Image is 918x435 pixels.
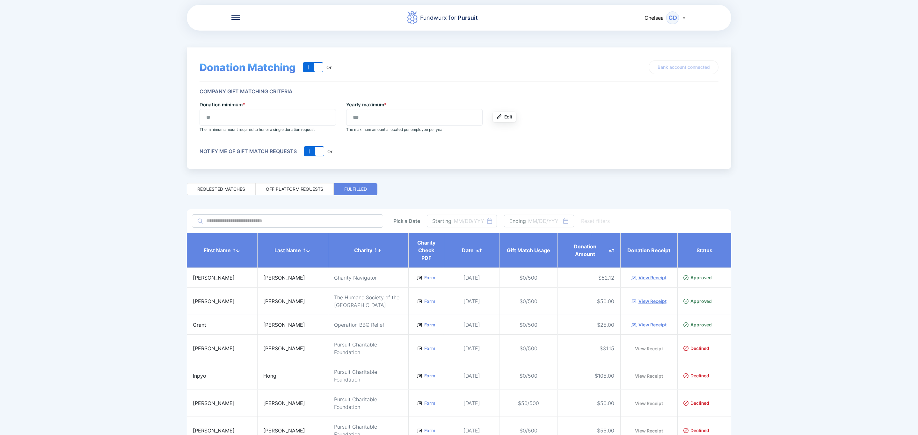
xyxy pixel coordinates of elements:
div: On [327,149,333,154]
div: Declined [683,373,725,379]
label: Donation minimum [200,102,245,108]
div: First name [193,246,251,254]
td: $0/500 [499,335,557,362]
span: [PERSON_NAME] [263,298,305,304]
span: Donation Matching [200,61,296,74]
div: Fundwurx for [420,13,478,22]
td: $50.00 [557,389,620,417]
td: [DATE] [444,389,499,417]
a: View Receipt [635,373,663,379]
label: Yearly maximum [346,102,387,108]
td: [DATE] [444,335,499,362]
td: $52.12 [557,268,620,288]
div: MM/DD/YYY [454,218,484,224]
td: $50/500 [499,389,557,417]
td: [DATE] [444,268,499,288]
span: [PERSON_NAME] [193,345,235,352]
a: View Receipt [635,346,663,351]
a: Form [424,322,435,328]
a: Form [424,275,435,281]
span: Chelsea [645,15,664,21]
div: Last name [263,246,322,254]
span: Inpyo [193,373,206,379]
td: $0/500 [499,315,557,335]
span: [PERSON_NAME] [263,275,305,281]
a: Form [424,298,435,304]
td: $31.15 [557,335,620,362]
div: Pick a Date [393,218,420,224]
button: Bank account connected [649,60,718,74]
div: MM/DD/YYY [528,218,558,224]
td: [DATE] [444,315,499,335]
span: The minimum amount required to honor a single donation request [200,127,315,132]
td: $50.00 [557,288,620,315]
a: Form [424,345,435,352]
a: View Receipt [635,428,663,433]
td: $105.00 [557,362,620,389]
div: Approved [683,322,725,328]
td: $25.00 [557,315,620,335]
div: Gift Match Usage [505,246,551,254]
span: Pursuit [456,14,478,21]
span: [PERSON_NAME] [263,427,305,434]
a: View Receipt [638,322,667,328]
span: The maximum amount allocated per employee per year [346,127,444,132]
span: [PERSON_NAME] [193,400,235,406]
span: [PERSON_NAME] [263,345,305,352]
span: Pursuit Charitable Foundation [334,396,377,410]
span: Grant [193,322,206,328]
span: [PERSON_NAME] [193,275,235,281]
div: Off platform requests [266,186,323,192]
div: Notify me of gift match requests [200,148,297,154]
div: Fulfilled [344,186,367,192]
span: Pursuit Charitable Foundation [334,369,377,383]
span: [PERSON_NAME] [193,298,235,304]
a: Form [424,427,435,434]
div: Approved [683,275,725,281]
div: Donation Receipt [626,246,671,254]
a: Form [424,373,435,379]
div: On [326,65,332,70]
span: Hong [263,373,276,379]
div: Declined [683,345,725,352]
td: $0/500 [499,288,557,315]
div: Donation Amount [564,243,614,258]
a: View Receipt [635,401,663,406]
div: Ending [509,218,526,224]
div: Declined [683,427,725,434]
td: [DATE] [444,288,499,315]
span: Charity Navigator [334,275,377,281]
span: [PERSON_NAME] [263,322,305,328]
div: CD [666,11,679,24]
a: Form [424,400,435,406]
td: $0/500 [499,268,557,288]
div: Requested matches [197,186,245,192]
div: Charity Check PDF [414,239,438,262]
div: Date [450,246,493,254]
div: Company Gift Matching Criteria [200,89,293,95]
div: Reset filters [581,217,610,225]
span: [PERSON_NAME] [263,400,305,406]
div: Approved [683,298,725,304]
a: View Receipt [638,275,667,281]
td: $0/500 [499,362,557,389]
td: [DATE] [444,362,499,389]
span: Edit [504,114,512,120]
a: View Receipt [638,298,667,304]
span: Bank account connected [658,64,710,70]
button: Edit [493,112,516,122]
span: Pursuit Charitable Foundation [334,341,377,355]
span: Operation BBQ Relief [334,322,384,328]
span: The Humane Society of the [GEOGRAPHIC_DATA] [334,294,399,308]
div: Status [683,246,725,254]
div: Charity [334,246,403,254]
div: Starting [432,218,451,224]
span: [PERSON_NAME] [193,427,235,434]
div: Declined [683,400,725,406]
